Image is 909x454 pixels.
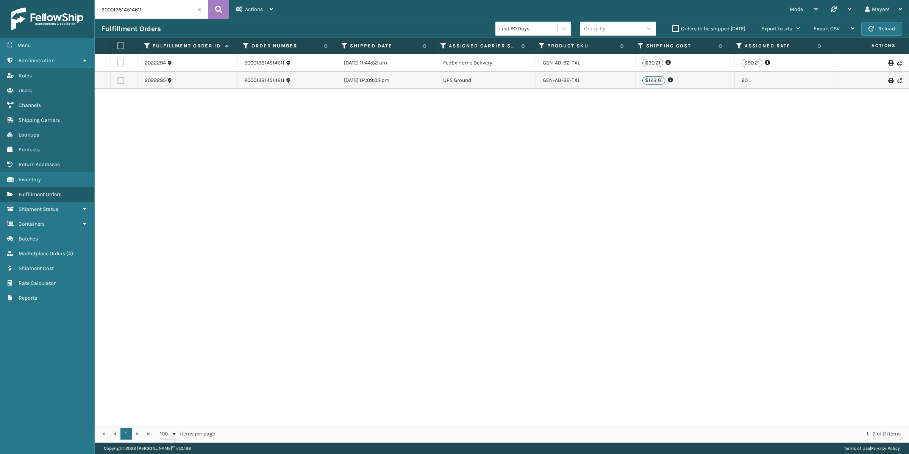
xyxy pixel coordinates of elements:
span: Reports [19,295,37,301]
label: Shipped Date [350,42,419,49]
span: Return Addresses [19,161,60,168]
img: logo [11,8,83,30]
i: Never Shipped [897,78,902,83]
a: GEN-AB-B2-TXL [543,77,580,83]
label: Orders to be shipped [DATE] [672,25,745,32]
label: Product SKU [547,42,616,49]
div: | [844,443,900,454]
p: $90.21 [642,59,663,67]
p: 60 [742,77,827,84]
span: Roles [19,72,32,79]
span: Administration [19,57,55,64]
span: Export to .xls [761,25,792,32]
span: Channels [19,102,41,108]
p: $128.61 [642,76,665,85]
span: Mode [790,6,803,13]
a: Terms of Use [844,446,870,451]
a: Privacy Policy [871,446,900,451]
span: Menu [17,42,31,49]
span: Shipping Carriers [19,117,60,123]
a: 200013814514611 [244,59,284,67]
span: Marketplace Orders [19,250,65,257]
label: Order Number [251,42,320,49]
div: Last 90 Days [499,25,558,33]
span: Export CSV [814,25,840,32]
label: Fulfillment Order Id [153,42,222,49]
label: Assigned Rate [745,42,814,49]
h3: Fulfillment Orders [102,24,161,33]
span: Fulfillment Orders [19,191,61,198]
a: 200013814514611 [244,77,284,84]
td: [DATE] 11:44:52 am [337,54,437,72]
td: UPS Ground [436,72,536,89]
p: Copyright 2023 [PERSON_NAME]™ v 1.0.188 [104,443,191,454]
span: Actions [245,6,263,13]
span: Shipment Status [19,206,58,212]
label: Assigned Carrier Service [449,42,518,49]
div: 1 - 2 of 2 items [226,430,901,438]
i: Print Label [888,78,893,83]
span: 100 [160,430,171,438]
span: Products [19,146,40,153]
label: Shipping Cost [646,42,715,49]
span: Batches [19,236,38,242]
a: GEN-AB-B2-TXL [543,60,580,66]
div: Group by [584,25,605,33]
i: Print Label [888,60,893,66]
button: Reload [861,22,902,36]
a: 2022295 [145,77,166,84]
a: 1 [120,428,132,440]
span: Actions [831,39,900,52]
span: ( 4 ) [66,250,73,257]
span: Users [19,87,32,94]
span: Inventory [19,176,41,183]
span: items per page [160,428,215,440]
span: Shipment Cost [19,265,54,272]
span: Rate Calculator [19,280,56,286]
i: Never Shipped [897,60,902,66]
td: [DATE] 04:09:05 pm [337,72,437,89]
span: Containers [19,221,45,227]
td: FedEx Home Delivery [436,54,536,72]
a: 2022294 [145,59,166,67]
span: Lookups [19,132,39,138]
p: $90.21 [742,59,762,67]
